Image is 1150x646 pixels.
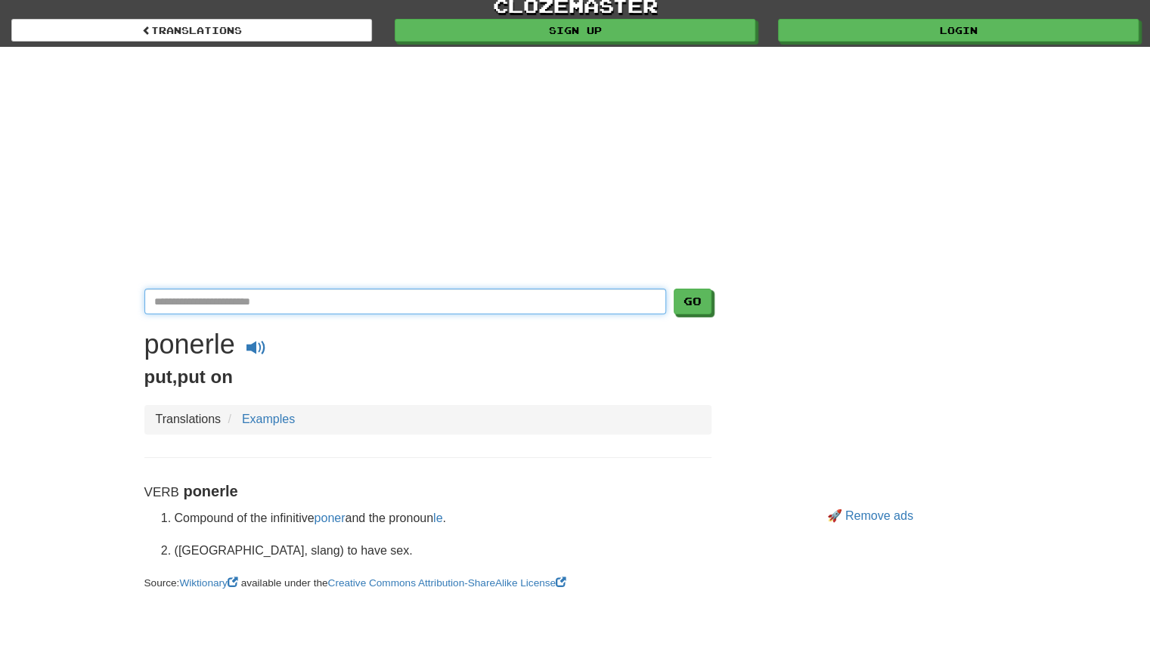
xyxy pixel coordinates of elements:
button: Go [674,289,711,314]
h1: ponerle [144,329,235,360]
iframe: Advertisement [144,62,1006,274]
p: , [144,364,711,390]
a: Sign up [395,19,755,42]
span: put on [177,366,232,387]
input: Translate Spanish-English [144,289,666,314]
li: Compound of the infinitive and the pronoun . [175,510,711,527]
a: Examples [242,413,295,425]
a: Translations [11,19,372,42]
a: le [433,512,442,524]
iframe: Advertisement [734,289,1006,500]
button: Play audio ponerle [238,336,274,364]
a: 🚀 Remove ads [826,509,913,522]
small: Verb [144,485,179,499]
a: poner [315,512,346,524]
a: Login [778,19,1139,42]
strong: ponerle [183,483,237,499]
span: put [144,366,172,387]
li: Translations [156,411,222,428]
a: Wiktionary [179,577,240,589]
a: Creative Commons Attribution-ShareAlike License [327,577,566,589]
li: ([GEOGRAPHIC_DATA], slang) to have sex. [175,542,711,560]
small: Source: available under the [144,577,566,589]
